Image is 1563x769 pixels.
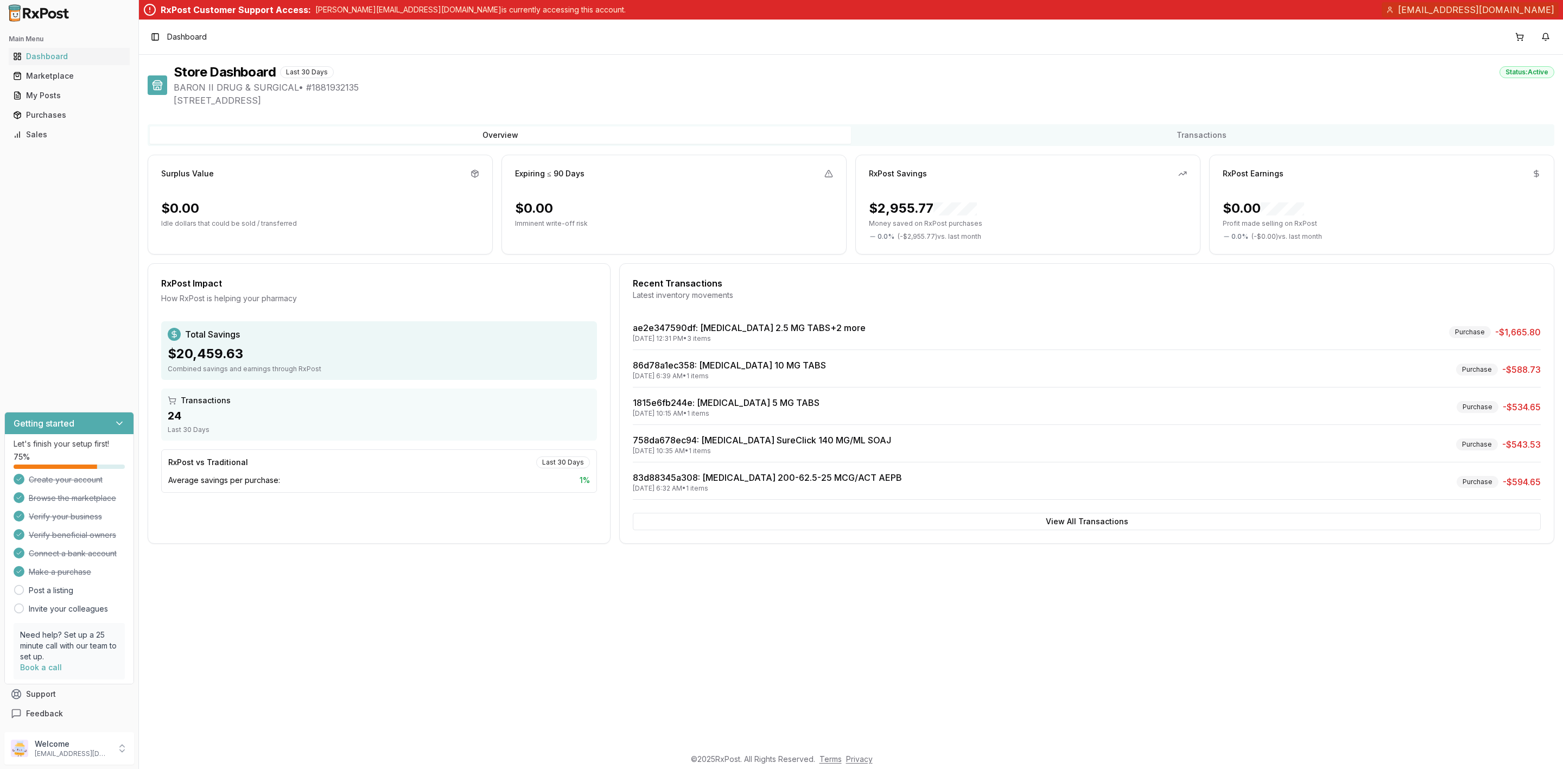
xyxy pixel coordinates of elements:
div: $0.00 [161,200,199,217]
a: 758da678ec94: [MEDICAL_DATA] SureClick 140 MG/ML SOAJ [633,435,891,446]
div: Surplus Value [161,168,214,179]
span: 75 % [14,452,30,462]
div: RxPost Customer Support Access: [161,3,311,16]
div: [DATE] 6:32 AM • 1 items [633,484,902,493]
img: User avatar [11,740,28,757]
a: My Posts [9,86,130,105]
a: 86d78a1ec358: [MEDICAL_DATA] 10 MG TABS [633,360,826,371]
span: Transactions [181,395,231,406]
span: Average savings per purchase: [168,475,280,486]
p: Welcome [35,739,110,749]
p: Money saved on RxPost purchases [869,219,1187,228]
p: [EMAIL_ADDRESS][DOMAIN_NAME] [35,749,110,758]
div: Marketplace [13,71,125,81]
span: Verify your business [29,511,102,522]
div: Last 30 Days [536,456,590,468]
div: [DATE] 10:15 AM • 1 items [633,409,819,418]
span: ( - $2,955.77 ) vs. last month [898,232,981,241]
button: Sales [4,126,134,143]
div: Sales [13,129,125,140]
span: Browse the marketplace [29,493,116,504]
span: -$594.65 [1503,475,1541,488]
div: [DATE] 12:31 PM • 3 items [633,334,866,343]
div: $0.00 [515,200,553,217]
div: $20,459.63 [168,345,590,363]
a: Purchases [9,105,130,125]
a: Marketplace [9,66,130,86]
span: 0.0 % [1231,232,1248,241]
h3: Getting started [14,417,74,430]
span: Make a purchase [29,567,91,577]
div: RxPost Impact [161,277,597,290]
button: Support [4,684,134,704]
button: Purchases [4,106,134,124]
div: Purchase [1457,401,1498,413]
div: $0.00 [1223,200,1304,217]
p: Idle dollars that could be sold / transferred [161,219,479,228]
div: Expiring ≤ 90 Days [515,168,584,179]
span: -$588.73 [1502,363,1541,376]
div: Purchase [1456,364,1498,376]
div: Purchases [13,110,125,120]
div: RxPost Earnings [1223,168,1284,179]
div: Latest inventory movements [633,290,1541,301]
div: RxPost Savings [869,168,927,179]
button: Overview [150,126,851,144]
span: Create your account [29,474,103,485]
div: $2,955.77 [869,200,977,217]
span: Feedback [26,708,63,719]
button: Feedback [4,704,134,723]
div: Dashboard [13,51,125,62]
button: Marketplace [4,67,134,85]
img: RxPost Logo [4,4,74,22]
div: [DATE] 6:39 AM • 1 items [633,372,826,380]
span: BARON II DRUG & SURGICAL • # 1881932135 [174,81,1554,94]
span: 0.0 % [878,232,894,241]
a: Post a listing [29,585,73,596]
span: -$534.65 [1503,401,1541,414]
div: Last 30 Days [280,66,334,78]
a: Terms [819,754,842,764]
a: Privacy [846,754,873,764]
button: Transactions [851,126,1552,144]
span: -$1,665.80 [1495,326,1541,339]
button: Dashboard [4,48,134,65]
a: ae2e347590df: [MEDICAL_DATA] 2.5 MG TABS+2 more [633,322,866,333]
button: My Posts [4,87,134,104]
h2: Main Menu [9,35,130,43]
a: 83d88345a308: [MEDICAL_DATA] 200-62.5-25 MCG/ACT AEPB [633,472,902,483]
div: Status: Active [1500,66,1554,78]
div: Purchase [1457,476,1498,488]
div: RxPost vs Traditional [168,457,248,468]
span: Verify beneficial owners [29,530,116,541]
a: 1815e6fb244e: [MEDICAL_DATA] 5 MG TABS [633,397,819,408]
a: Dashboard [9,47,130,66]
div: 24 [168,408,590,423]
span: 1 % [580,475,590,486]
nav: breadcrumb [167,31,207,42]
p: Profit made selling on RxPost [1223,219,1541,228]
div: Purchase [1449,326,1491,338]
p: Imminent write-off risk [515,219,833,228]
span: Total Savings [185,328,240,341]
div: Last 30 Days [168,425,590,434]
p: Need help? Set up a 25 minute call with our team to set up. [20,630,118,662]
span: [STREET_ADDRESS] [174,94,1554,107]
div: Purchase [1456,438,1498,450]
a: Sales [9,125,130,144]
a: Invite your colleagues [29,603,108,614]
h1: Store Dashboard [174,63,276,81]
div: How RxPost is helping your pharmacy [161,293,597,304]
span: [EMAIL_ADDRESS][DOMAIN_NAME] [1398,3,1554,16]
div: Recent Transactions [633,277,1541,290]
a: Book a call [20,663,62,672]
span: ( - $0.00 ) vs. last month [1251,232,1322,241]
div: [DATE] 10:35 AM • 1 items [633,447,891,455]
span: Dashboard [167,31,207,42]
div: Combined savings and earnings through RxPost [168,365,590,373]
p: [PERSON_NAME][EMAIL_ADDRESS][DOMAIN_NAME] is currently accessing this account. [315,4,626,15]
span: Connect a bank account [29,548,117,559]
div: My Posts [13,90,125,101]
span: -$543.53 [1502,438,1541,451]
button: View All Transactions [633,513,1541,530]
